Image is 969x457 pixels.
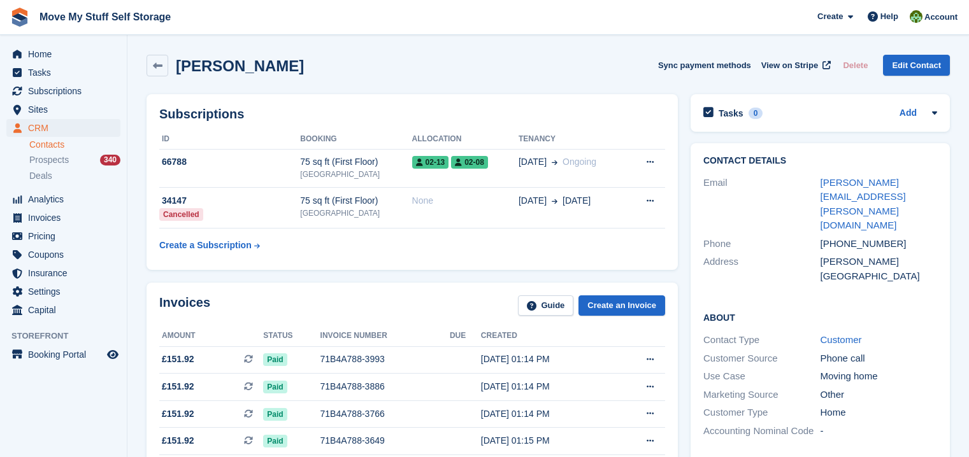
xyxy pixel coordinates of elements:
th: Tenancy [519,129,628,150]
span: £151.92 [162,407,194,421]
span: View on Stripe [761,59,818,72]
span: Insurance [28,264,104,282]
a: menu [6,346,120,363]
a: Add [900,106,917,121]
a: Move My Stuff Self Storage [34,6,176,27]
h2: Invoices [159,295,210,316]
a: Contacts [29,139,120,151]
h2: Subscriptions [159,107,665,122]
span: Capital [28,301,104,319]
th: Amount [159,326,263,346]
div: Other [821,388,938,402]
div: 75 sq ft (First Floor) [300,194,412,207]
span: [DATE] [519,194,547,207]
a: Deals [29,169,120,183]
a: menu [6,209,120,227]
button: Delete [838,55,873,76]
span: 02-08 [451,156,488,169]
h2: [PERSON_NAME] [176,57,304,74]
th: Created [481,326,614,346]
div: Customer Type [703,405,821,420]
a: menu [6,190,120,208]
div: Marketing Source [703,388,821,402]
div: 0 [749,108,763,119]
a: menu [6,82,120,100]
span: Help [880,10,898,23]
span: Ongoing [563,157,596,167]
div: [PHONE_NUMBER] [821,237,938,251]
a: menu [6,45,120,63]
div: 71B4A788-3993 [320,353,450,366]
span: CRM [28,119,104,137]
div: [GEOGRAPHIC_DATA] [821,269,938,284]
div: 71B4A788-3766 [320,407,450,421]
div: 340 [100,155,120,165]
span: [DATE] [563,194,591,207]
div: 71B4A788-3886 [320,380,450,393]
div: [DATE] 01:14 PM [481,353,614,366]
a: menu [6,246,120,264]
a: menu [6,283,120,300]
a: menu [6,264,120,282]
div: Moving home [821,369,938,384]
span: Account [924,11,958,24]
a: Edit Contact [883,55,950,76]
div: [PERSON_NAME] [821,255,938,269]
button: Sync payment methods [658,55,751,76]
div: [DATE] 01:15 PM [481,434,614,447]
span: £151.92 [162,353,194,366]
div: - [821,424,938,439]
a: menu [6,119,120,137]
div: Customer Source [703,351,821,366]
span: Subscriptions [28,82,104,100]
a: menu [6,64,120,81]
div: 75 sq ft (First Floor) [300,155,412,169]
span: Tasks [28,64,104,81]
th: Booking [300,129,412,150]
div: Phone [703,237,821,251]
a: Guide [518,295,574,316]
span: [DATE] [519,155,547,169]
div: 71B4A788-3649 [320,434,450,447]
span: Deals [29,170,52,182]
span: Settings [28,283,104,300]
span: Paid [263,381,287,393]
div: Contact Type [703,333,821,348]
div: Address [703,255,821,283]
a: Create a Subscription [159,234,260,257]
a: menu [6,101,120,118]
a: menu [6,301,120,319]
span: Prospects [29,154,69,166]
th: Status [263,326,320,346]
div: Home [821,405,938,420]
th: Allocation [412,129,519,150]
span: Storefront [11,330,127,342]
a: Create an Invoice [578,295,665,316]
th: ID [159,129,300,150]
div: [GEOGRAPHIC_DATA] [300,169,412,180]
div: Use Case [703,369,821,384]
span: 02-13 [412,156,449,169]
div: Phone call [821,351,938,366]
span: Analytics [28,190,104,208]
span: Booking Portal [28,346,104,363]
a: menu [6,227,120,245]
div: Cancelled [159,208,203,221]
div: 34147 [159,194,300,207]
div: 66788 [159,155,300,169]
span: Sites [28,101,104,118]
div: Create a Subscription [159,239,252,252]
span: Paid [263,408,287,421]
span: Paid [263,353,287,366]
h2: Tasks [719,108,743,119]
span: Pricing [28,227,104,245]
span: £151.92 [162,434,194,447]
th: Due [450,326,481,346]
a: Prospects 340 [29,153,120,167]
div: [DATE] 01:14 PM [481,380,614,393]
h2: About [703,311,937,323]
a: Customer [821,334,862,345]
a: Preview store [105,347,120,362]
div: [DATE] 01:14 PM [481,407,614,421]
th: Invoice number [320,326,450,346]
